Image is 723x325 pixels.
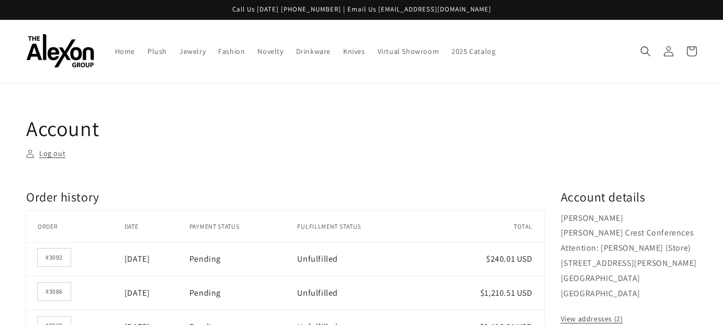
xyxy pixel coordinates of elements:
[257,47,283,56] span: Novelty
[189,276,298,310] td: Pending
[251,40,289,62] a: Novelty
[26,147,65,160] a: Log out
[189,242,298,276] td: Pending
[141,40,173,62] a: Plush
[125,211,189,242] th: Date
[296,47,331,56] span: Drinkware
[38,283,71,300] a: Order number #3086
[297,211,429,242] th: Fulfillment status
[371,40,446,62] a: Virtual Showroom
[430,242,544,276] td: $240.01 USD
[561,211,697,301] p: [PERSON_NAME] [PERSON_NAME] Crest Conferences Attention: [PERSON_NAME] (Store) [STREET_ADDRESS][P...
[297,242,429,276] td: Unfulfilled
[343,47,365,56] span: Knives
[38,249,71,266] a: Order number #3092
[561,189,697,205] h2: Account details
[26,34,94,68] img: The Alexon Group
[290,40,337,62] a: Drinkware
[189,211,298,242] th: Payment status
[148,47,167,56] span: Plush
[115,47,135,56] span: Home
[430,211,544,242] th: Total
[218,47,245,56] span: Fashion
[26,211,125,242] th: Order
[297,276,429,310] td: Unfulfilled
[125,253,150,264] time: [DATE]
[634,40,657,63] summary: Search
[445,40,502,62] a: 2025 Catalog
[337,40,371,62] a: Knives
[173,40,212,62] a: Jewelry
[179,47,206,56] span: Jewelry
[26,115,697,142] h1: Account
[26,189,544,205] h2: Order history
[451,47,495,56] span: 2025 Catalog
[109,40,141,62] a: Home
[125,287,150,298] time: [DATE]
[378,47,439,56] span: Virtual Showroom
[212,40,251,62] a: Fashion
[430,276,544,310] td: $1,210.51 USD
